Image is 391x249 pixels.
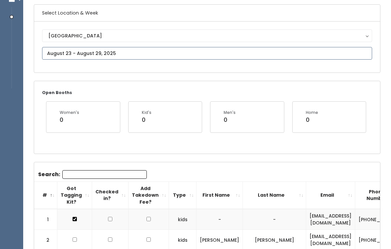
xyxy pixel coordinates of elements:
th: Email: activate to sort column ascending [306,182,355,209]
td: - [196,209,243,230]
th: Type: activate to sort column ascending [169,182,196,209]
td: - [243,209,306,230]
div: Kid's [142,110,151,116]
label: Search: [38,171,147,179]
th: Got Tagging Kit?: activate to sort column ascending [57,182,92,209]
div: [GEOGRAPHIC_DATA] [48,32,366,40]
td: kids [169,209,196,230]
input: Search: [62,171,147,179]
th: Checked in?: activate to sort column ascending [92,182,129,209]
input: August 23 - August 29, 2025 [42,47,372,60]
div: Men's [224,110,236,116]
td: 1 [34,209,57,230]
small: Open Booths [42,90,72,96]
th: Add Takedown Fee?: activate to sort column ascending [129,182,169,209]
th: Last Name: activate to sort column ascending [243,182,306,209]
div: 0 [60,116,79,124]
div: Women's [60,110,79,116]
button: [GEOGRAPHIC_DATA] [42,30,372,42]
div: Home [306,110,318,116]
th: First Name: activate to sort column ascending [196,182,243,209]
div: 0 [306,116,318,124]
h6: Select Location & Week [34,5,380,22]
div: 0 [224,116,236,124]
td: [EMAIL_ADDRESS][DOMAIN_NAME] [306,209,355,230]
div: 0 [142,116,151,124]
th: #: activate to sort column descending [34,182,57,209]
